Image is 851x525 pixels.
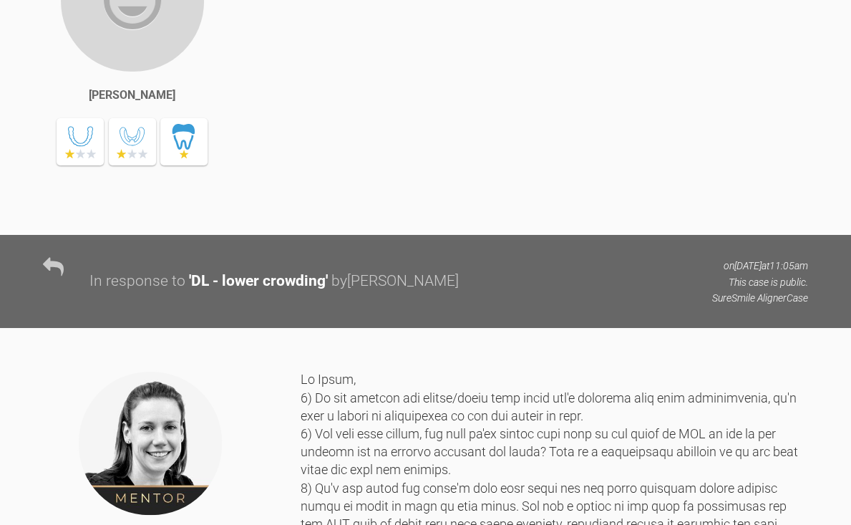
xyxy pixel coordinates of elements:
p: This case is public. [712,274,808,290]
img: Kelly Toft [77,370,223,516]
div: ' DL - lower crowding ' [189,269,328,294]
p: on [DATE] at 11:05am [712,258,808,274]
div: In response to [89,269,185,294]
div: [PERSON_NAME] [89,86,175,105]
p: SureSmile Aligner Case [712,290,808,306]
div: by [PERSON_NAME] [331,269,459,294]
